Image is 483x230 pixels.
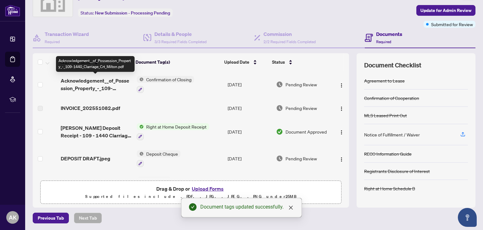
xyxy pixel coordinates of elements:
button: Status IconConfirmation of Closing [137,76,194,93]
span: Required [45,39,60,44]
button: Next Tab [74,213,102,223]
span: Pending Review [286,155,317,162]
div: Registrants Disclosure of Interest [364,168,430,175]
span: Status [272,59,285,66]
img: Status Icon [137,76,144,83]
span: INVOICE_202551082.pdf [61,104,120,112]
img: Logo [339,130,344,135]
button: Status IconRight at Home Deposit Receipt [137,123,209,140]
img: Document Status [276,81,283,88]
div: Acknowledgement__of_Possession_Property_-_109-1440_Clarriage_Crt_Milton.pdf [56,56,135,72]
img: Document Status [276,155,283,162]
span: Update for Admin Review [420,5,471,15]
div: Right at Home Schedule B [364,185,415,192]
span: Pending Review [286,81,317,88]
img: logo [5,5,20,16]
span: Acknowledgement__of_Possession_Property_-_109-1440_Clarriage_Crt_Milton.pdf [61,77,132,92]
a: Close [287,204,294,211]
span: Pending Review [286,105,317,112]
div: Notice of Fulfillment / Waiver [364,131,420,138]
th: (12) File Name [58,53,133,71]
p: Supported files include .PDF, .JPG, .JPEG, .PNG under 25 MB [44,193,337,200]
div: Document tags updated successfully. [200,203,294,211]
span: Previous Tab [38,213,64,223]
span: 2/2 Required Fields Completed [264,39,316,44]
button: Logo [336,79,347,89]
span: DEPOSIT DRAFT.jpeg [61,155,110,162]
div: RECO Information Guide [364,150,412,157]
span: Upload Date [224,59,249,66]
div: MLS Leased Print Out [364,112,407,119]
div: Status: [78,9,173,17]
button: Previous Tab [33,213,69,223]
th: Status [269,53,328,71]
span: Document Approved [286,128,327,135]
span: Right at Home Deposit Receipt [144,123,209,130]
span: Required [376,39,391,44]
td: [DATE] [225,98,274,118]
td: [DATE] [225,118,274,145]
td: [DATE] [225,71,274,98]
span: close [288,205,293,210]
td: [DATE] [225,172,274,199]
img: Document Status [276,128,283,135]
span: Drag & Drop orUpload FormsSupported files include .PDF, .JPG, .JPEG, .PNG under25MB [41,181,341,204]
span: Drag & Drop or [156,185,225,193]
img: Logo [339,157,344,162]
span: Submitted for Review [431,21,473,28]
button: Update for Admin Review [416,5,475,16]
div: Confirmation of Cooperation [364,95,419,101]
h4: Commission [264,30,316,38]
span: Confirmation of Closing [144,76,194,83]
img: Logo [339,106,344,111]
h4: Transaction Wizard [45,30,89,38]
span: Document Checklist [364,61,421,70]
img: Status Icon [137,150,144,157]
button: Upload Forms [190,185,225,193]
button: Status IconSchedule(s) [137,177,172,194]
button: Logo [336,127,347,137]
th: Document Tag(s) [133,53,222,71]
button: Open asap [458,208,477,227]
img: Status Icon [137,123,144,130]
span: [PERSON_NAME] Deposit Receipt - 109 - 1440 Clarriage Crt [PERSON_NAME].pdf [61,124,132,139]
span: Schedule(s) [144,177,172,184]
span: check-circle [189,203,197,211]
img: Logo [339,83,344,88]
img: Document Status [276,105,283,112]
span: AK [9,213,17,222]
td: [DATE] [225,145,274,172]
button: Logo [336,153,347,164]
h4: Documents [376,30,402,38]
button: Logo [336,103,347,113]
span: New Submission - Processing Pending [95,10,170,16]
div: Agreement to Lease [364,77,405,84]
img: Status Icon [137,177,144,184]
button: Status IconDeposit Cheque [137,150,180,167]
span: Deposit Cheque [144,150,180,157]
th: Upload Date [222,53,269,71]
span: 3/3 Required Fields Completed [154,39,207,44]
h4: Details & People [154,30,207,38]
